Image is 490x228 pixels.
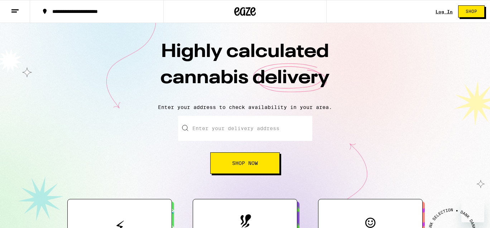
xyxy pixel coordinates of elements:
[178,116,312,141] input: Enter your delivery address
[453,5,490,18] a: Shop
[232,161,258,166] span: Shop Now
[458,5,485,18] button: Shop
[436,9,453,14] a: Log In
[461,199,484,222] iframe: Button to launch messaging window
[7,104,483,110] p: Enter your address to check availability in your area.
[210,152,280,174] button: Shop Now
[120,39,370,99] h1: Highly calculated cannabis delivery
[466,9,477,14] span: Shop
